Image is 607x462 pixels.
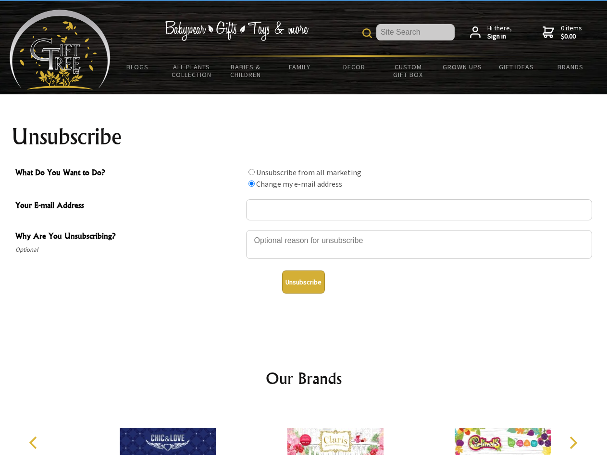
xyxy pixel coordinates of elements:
[24,432,45,453] button: Previous
[561,32,582,41] strong: $0.00
[10,10,111,90] img: Babyware - Gifts - Toys and more...
[435,57,489,77] a: Grown Ups
[15,244,241,256] span: Optional
[376,24,455,40] input: Site Search
[248,180,255,187] input: What Do You Want to Do?
[561,24,582,41] span: 0 items
[248,169,255,175] input: What Do You Want to Do?
[19,367,588,390] h2: Our Brands
[470,24,512,41] a: Hi there,Sign in
[165,57,219,85] a: All Plants Collection
[256,167,361,177] label: Unsubscribe from all marketing
[544,57,598,77] a: Brands
[111,57,165,77] a: BLOGS
[489,57,544,77] a: Gift Ideas
[246,199,592,220] input: Your E-mail Address
[15,230,241,244] span: Why Are You Unsubscribing?
[256,179,342,189] label: Change my e-mail address
[487,24,512,41] span: Hi there,
[327,57,381,77] a: Decor
[282,270,325,294] button: Unsubscribe
[15,199,241,213] span: Your E-mail Address
[562,432,583,453] button: Next
[543,24,582,41] a: 0 items$0.00
[487,32,512,41] strong: Sign in
[362,28,372,38] img: product search
[15,167,241,180] span: What Do You Want to Do?
[273,57,327,77] a: Family
[219,57,273,85] a: Babies & Children
[12,125,596,148] h1: Unsubscribe
[246,230,592,259] textarea: Why Are You Unsubscribing?
[164,21,309,41] img: Babywear - Gifts - Toys & more
[381,57,435,85] a: Custom Gift Box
